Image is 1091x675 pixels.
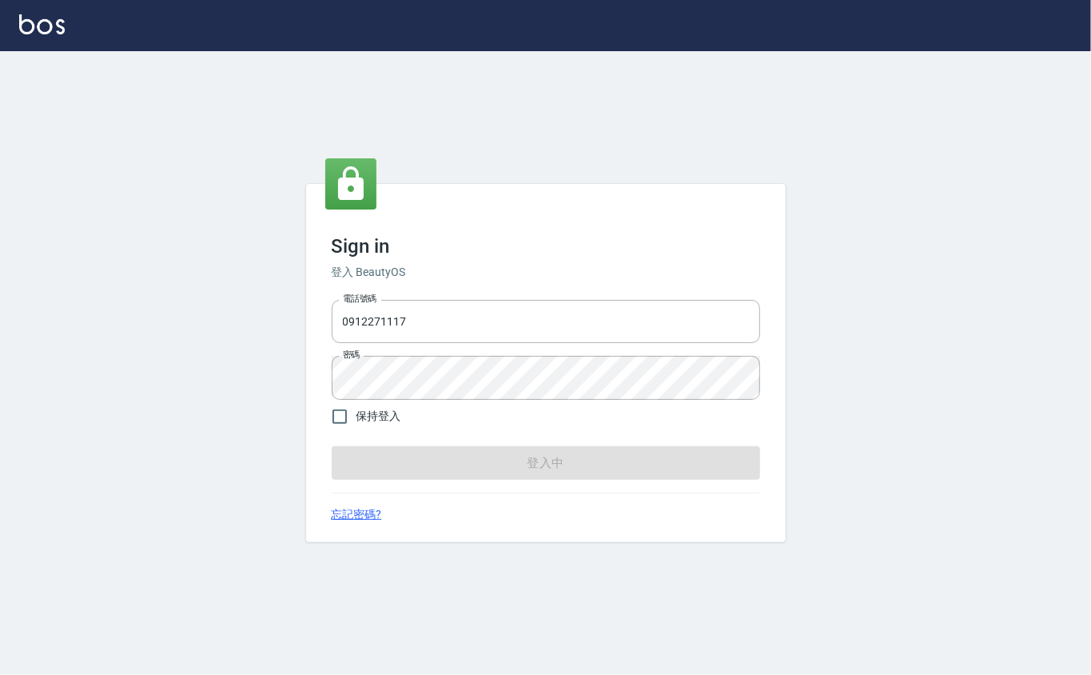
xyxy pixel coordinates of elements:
label: 密碼 [343,349,360,361]
h6: 登入 BeautyOS [332,264,760,281]
img: Logo [19,14,65,34]
h3: Sign in [332,235,760,258]
label: 電話號碼 [343,293,376,305]
span: 保持登入 [356,408,401,425]
a: 忘記密碼? [332,506,382,523]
